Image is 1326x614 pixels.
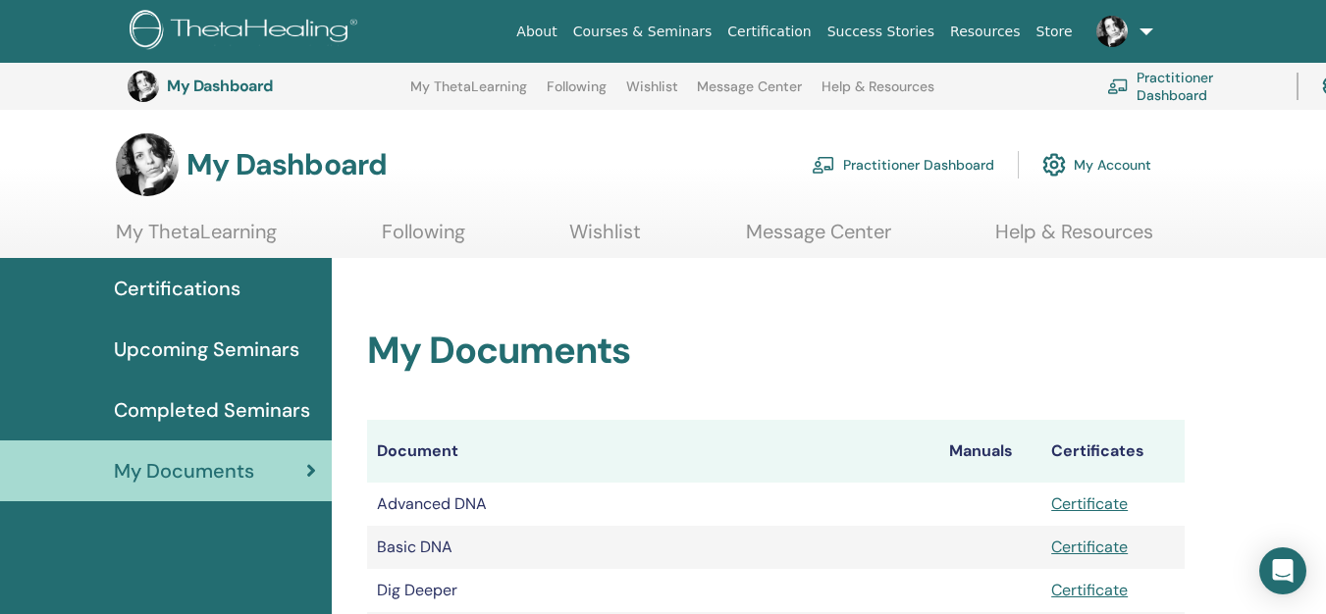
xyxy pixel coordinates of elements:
a: Help & Resources [995,220,1153,258]
img: default.jpg [116,133,179,196]
a: Practitioner Dashboard [812,143,994,186]
span: Certifications [114,274,240,303]
td: Basic DNA [367,526,939,569]
a: Success Stories [820,14,942,50]
a: Certification [719,14,819,50]
td: Advanced DNA [367,483,939,526]
a: Help & Resources [822,78,934,110]
a: Store [1029,14,1081,50]
a: Message Center [697,78,802,110]
img: default.jpg [128,71,159,102]
a: Wishlist [569,220,641,258]
a: Following [382,220,465,258]
a: Message Center [746,220,891,258]
a: Wishlist [626,78,678,110]
a: My Account [1042,143,1151,186]
img: chalkboard-teacher.svg [1107,78,1129,94]
th: Manuals [939,420,1041,483]
a: Practitioner Dashboard [1107,65,1273,108]
a: About [508,14,564,50]
img: default.jpg [1096,16,1128,47]
a: My ThetaLearning [116,220,277,258]
a: Certificate [1051,493,1128,514]
div: Open Intercom Messenger [1259,547,1306,594]
span: Upcoming Seminars [114,334,299,364]
th: Document [367,420,939,483]
img: cog.svg [1042,148,1066,181]
h3: My Dashboard [167,77,363,95]
img: logo.png [130,10,364,54]
a: Resources [942,14,1029,50]
span: Completed Seminars [114,395,310,425]
th: Certificates [1041,420,1185,483]
a: Certificate [1051,537,1128,557]
h3: My Dashboard [186,147,387,182]
img: chalkboard-teacher.svg [812,156,835,174]
a: Certificate [1051,580,1128,600]
h2: My Documents [367,329,1185,374]
td: Dig Deeper [367,569,939,612]
span: My Documents [114,456,254,486]
a: Courses & Seminars [565,14,720,50]
a: My ThetaLearning [410,78,527,110]
a: Following [547,78,607,110]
